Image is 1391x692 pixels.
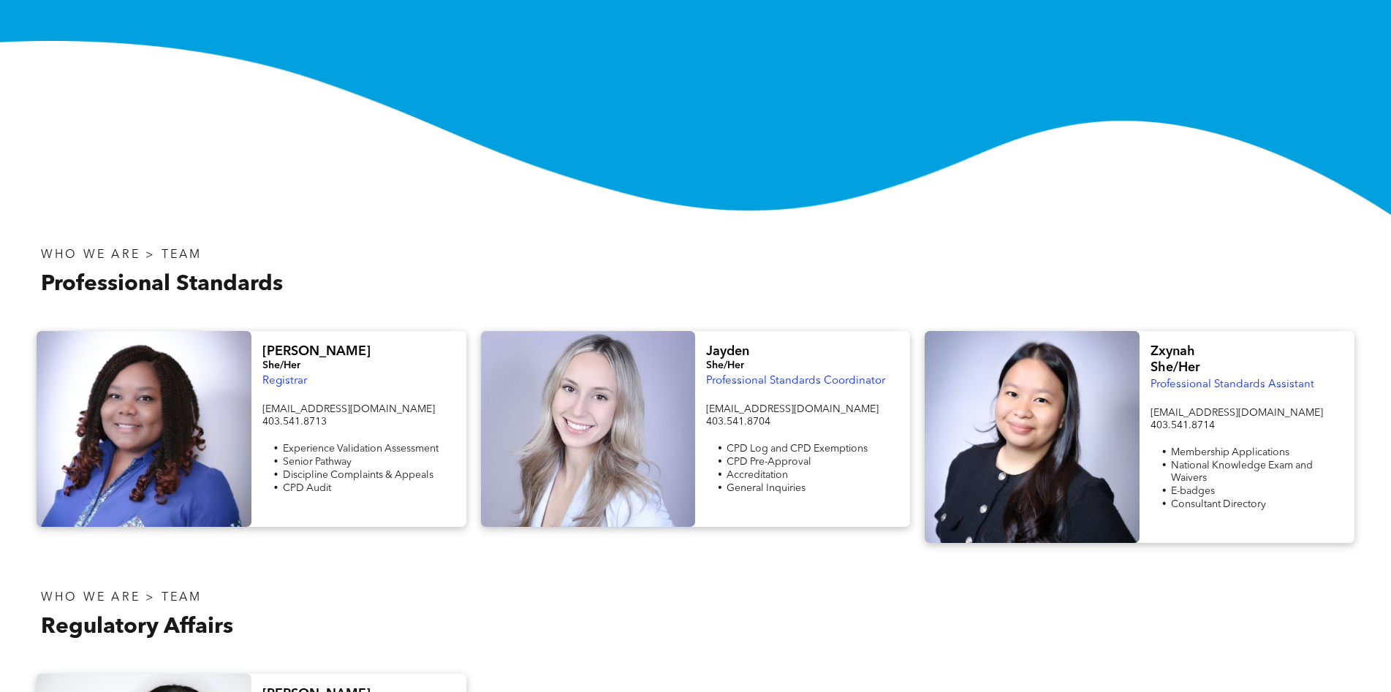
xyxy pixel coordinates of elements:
[1151,420,1215,430] span: 403.541.8714
[706,360,744,370] span: She/Her
[262,417,327,427] span: 403.541.8713
[283,457,352,467] span: Senior Pathway
[1171,447,1289,457] span: Membership Applications
[41,616,233,638] span: Regulatory Affairs
[727,483,806,493] span: General Inquiries
[1151,345,1200,374] span: Zxynah She/Her
[262,345,371,358] span: [PERSON_NAME]
[262,404,435,414] span: [EMAIL_ADDRESS][DOMAIN_NAME]
[262,360,300,370] span: She/Her
[706,345,749,358] span: Jayden
[727,470,788,480] span: Accreditation
[41,273,283,295] span: Professional Standards
[727,444,868,454] span: CPD Log and CPD Exemptions
[1151,379,1314,390] span: Professional Standards Assistant
[283,470,433,480] span: Discipline Complaints & Appeals
[706,404,879,414] span: [EMAIL_ADDRESS][DOMAIN_NAME]
[727,457,811,467] span: CPD Pre-Approval
[1151,408,1323,418] span: [EMAIL_ADDRESS][DOMAIN_NAME]
[706,417,770,427] span: 403.541.8704
[283,483,331,493] span: CPD Audit
[283,444,439,454] span: Experience Validation Assessment
[41,249,202,261] span: WHO WE ARE > TEAM
[1171,486,1215,496] span: E-badges
[1171,499,1266,509] span: Consultant Directory
[262,376,307,387] span: Registrar
[706,376,885,387] span: Professional Standards Coordinator
[41,592,202,604] span: WHO WE ARE > TEAM
[1171,460,1313,483] span: National Knowledge Exam and Waivers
